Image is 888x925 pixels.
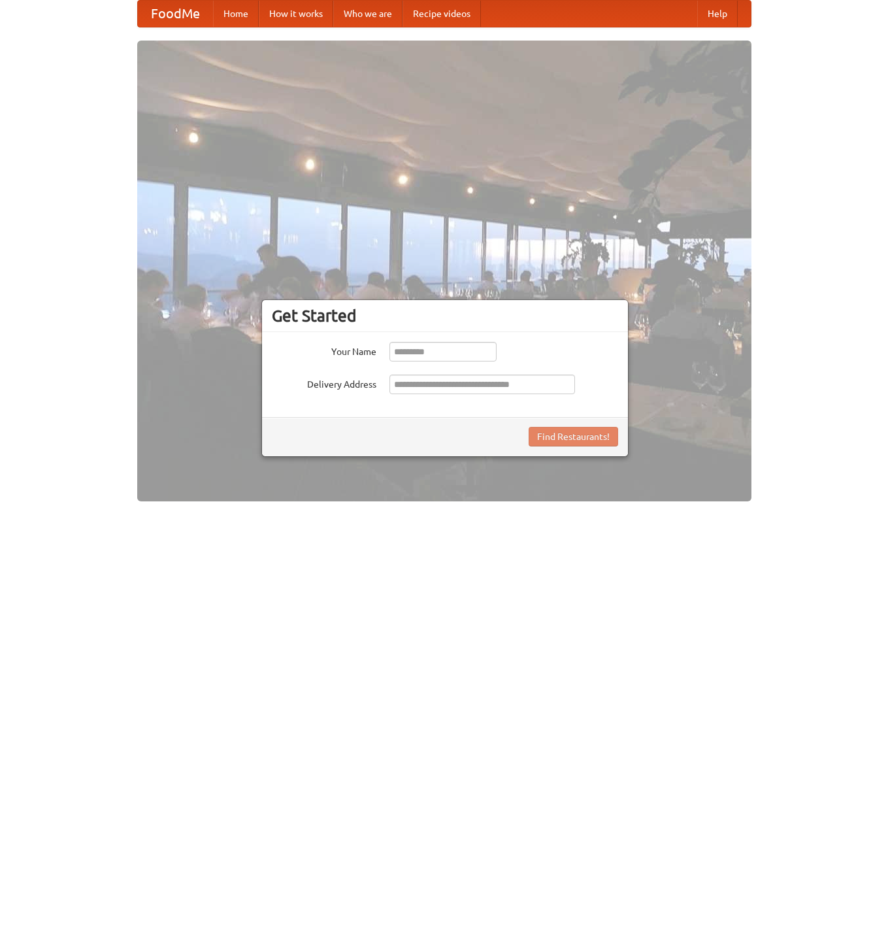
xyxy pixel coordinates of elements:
[333,1,403,27] a: Who we are
[272,375,376,391] label: Delivery Address
[272,342,376,358] label: Your Name
[403,1,481,27] a: Recipe videos
[697,1,738,27] a: Help
[529,427,618,446] button: Find Restaurants!
[272,306,618,326] h3: Get Started
[138,1,213,27] a: FoodMe
[213,1,259,27] a: Home
[259,1,333,27] a: How it works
